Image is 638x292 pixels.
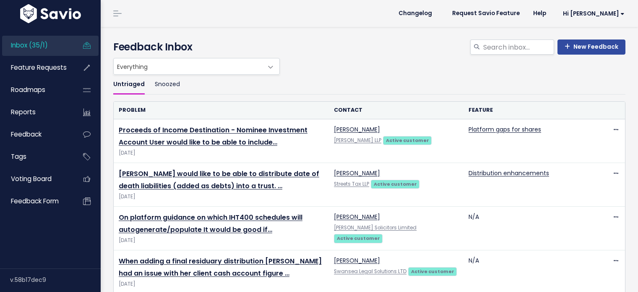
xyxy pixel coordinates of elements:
[334,213,380,221] a: [PERSON_NAME]
[334,125,380,134] a: [PERSON_NAME]
[445,7,526,20] a: Request Savio Feature
[374,181,417,187] strong: Active customer
[18,4,83,23] img: logo-white.9d6f32f41409.svg
[113,75,625,95] ul: Filter feature requests
[371,179,419,188] a: Active customer
[155,75,180,95] a: Snoozed
[114,102,329,119] th: Problem
[329,102,464,119] th: Contact
[482,39,554,55] input: Search inbox...
[334,224,417,231] a: [PERSON_NAME] Solicitors Limited
[334,268,406,275] a: Swansea Legal Solutions LTD
[469,169,549,177] a: Distribution enhancements
[119,169,319,191] a: [PERSON_NAME] would like to be able to distribute date of death liabilities (added as debts) into...
[553,7,631,20] a: Hi [PERSON_NAME]
[11,130,42,139] span: Feedback
[119,125,307,147] a: Proceeds of Income Destination - Nominee Investment Account User would like to be able to include…
[11,41,48,50] span: Inbox (35/1)
[119,236,324,245] span: [DATE]
[11,85,45,94] span: Roadmaps
[408,267,457,275] a: Active customer
[11,108,36,116] span: Reports
[334,137,381,144] a: [PERSON_NAME] LLP
[114,58,263,74] span: Everything
[411,268,454,275] strong: Active customer
[334,256,380,265] a: [PERSON_NAME]
[113,58,280,75] span: Everything
[563,11,625,17] span: Hi [PERSON_NAME]
[11,152,26,161] span: Tags
[10,269,101,291] div: v.58b17dec9
[11,174,52,183] span: Voting Board
[113,39,625,55] h4: Feedback Inbox
[334,169,380,177] a: [PERSON_NAME]
[383,136,432,144] a: Active customer
[2,192,70,211] a: Feedback form
[113,75,145,95] a: Untriaged
[119,149,324,158] span: [DATE]
[557,39,625,55] a: New Feedback
[526,7,553,20] a: Help
[2,125,70,144] a: Feedback
[398,11,432,16] span: Changelog
[2,80,70,100] a: Roadmaps
[2,103,70,122] a: Reports
[119,280,324,289] span: [DATE]
[119,256,322,278] a: When adding a final residuary distribution [PERSON_NAME] had an issue with her client cash accoun...
[11,197,59,205] span: Feedback form
[2,147,70,166] a: Tags
[469,125,541,134] a: Platform gaps for shares
[119,213,302,234] a: On platform guidance on which IHT400 schedules will autogenerate/populate It would be good if…
[11,63,67,72] span: Feature Requests
[386,137,429,144] strong: Active customer
[464,207,598,250] td: N/A
[337,235,380,242] strong: Active customer
[2,58,70,77] a: Feature Requests
[2,169,70,189] a: Voting Board
[334,234,383,242] a: Active customer
[464,102,598,119] th: Feature
[119,192,324,201] span: [DATE]
[2,36,70,55] a: Inbox (35/1)
[334,181,369,187] a: Streets Tax LLP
